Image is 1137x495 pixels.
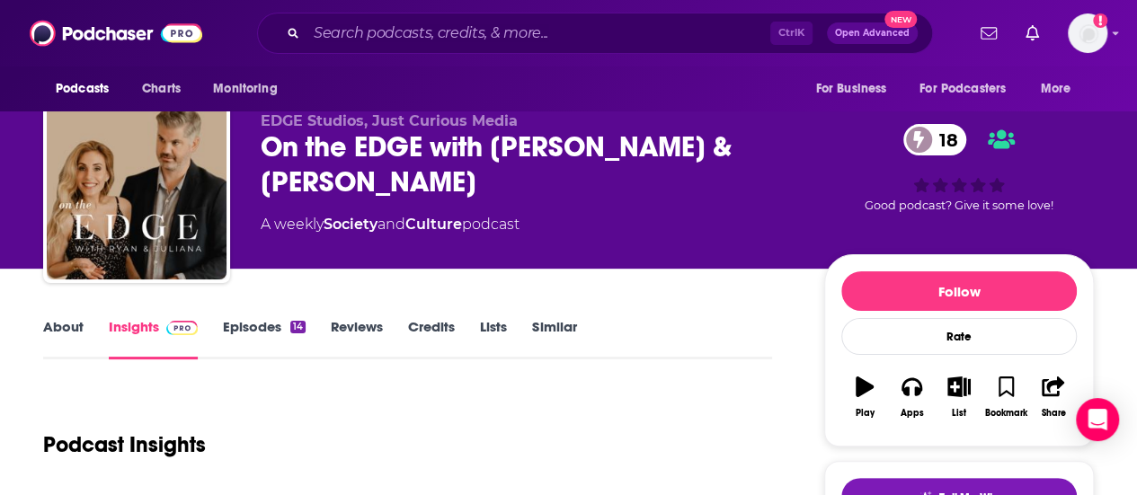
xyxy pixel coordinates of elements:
button: Play [841,365,888,429]
span: Good podcast? Give it some love! [865,199,1053,212]
a: 18 [903,124,967,155]
span: Podcasts [56,76,109,102]
span: EDGE Studios, Just Curious Media [261,112,518,129]
img: Podchaser Pro [166,321,198,335]
span: Monitoring [213,76,277,102]
button: Share [1030,365,1077,429]
a: Show notifications dropdown [973,18,1004,49]
div: Open Intercom Messenger [1076,398,1119,441]
button: Show profile menu [1068,13,1107,53]
button: open menu [200,72,300,106]
button: Apps [888,365,935,429]
div: Apps [901,408,924,419]
div: A weekly podcast [261,214,520,235]
div: Search podcasts, credits, & more... [257,13,933,54]
img: Podchaser - Follow, Share and Rate Podcasts [30,16,202,50]
div: Share [1041,408,1065,419]
a: Culture [405,216,462,233]
div: Rate [841,318,1077,355]
svg: Add a profile image [1093,13,1107,28]
a: Charts [130,72,191,106]
a: Credits [408,318,455,359]
span: For Business [815,76,886,102]
button: Follow [841,271,1077,311]
span: More [1041,76,1071,102]
div: Play [856,408,875,419]
button: open menu [1028,72,1094,106]
span: Charts [142,76,181,102]
button: Open AdvancedNew [827,22,918,44]
button: List [936,365,982,429]
a: InsightsPodchaser Pro [109,318,198,359]
span: and [378,216,405,233]
input: Search podcasts, credits, & more... [306,19,770,48]
div: Bookmark [985,408,1027,419]
span: For Podcasters [919,76,1006,102]
div: 18Good podcast? Give it some love! [824,112,1094,224]
span: 18 [921,124,967,155]
button: open menu [803,72,909,106]
span: Logged in as jillsiegel [1068,13,1107,53]
img: User Profile [1068,13,1107,53]
a: Episodes14 [223,318,306,359]
a: About [43,318,84,359]
button: Bookmark [982,365,1029,429]
button: open menu [43,72,132,106]
a: Reviews [331,318,383,359]
a: Show notifications dropdown [1018,18,1046,49]
span: Open Advanced [835,29,910,38]
div: List [952,408,966,419]
button: open menu [908,72,1032,106]
img: On the EDGE with Ryan & Juliana [47,100,227,279]
span: Ctrl K [770,22,813,45]
a: Similar [532,318,576,359]
span: New [884,11,917,28]
h1: Podcast Insights [43,431,206,458]
a: Society [324,216,378,233]
a: Lists [480,318,507,359]
div: 14 [290,321,306,333]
